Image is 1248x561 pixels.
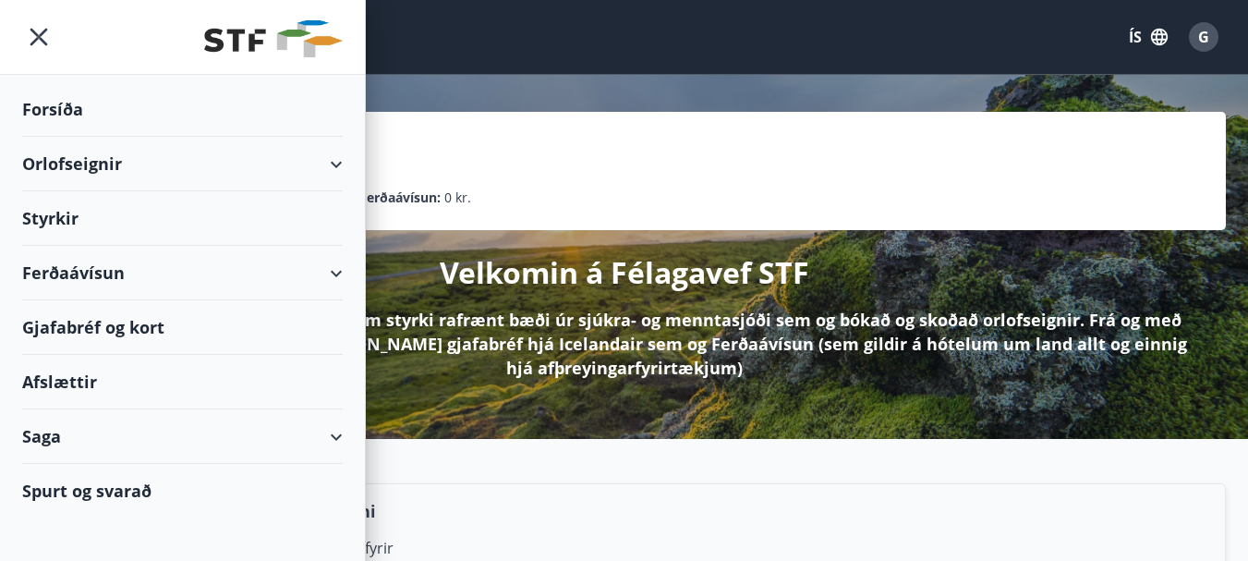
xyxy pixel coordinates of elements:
[22,464,343,518] div: Spurt og svarað
[440,252,809,293] p: Velkomin á Félagavef STF
[1181,15,1226,59] button: G
[444,188,471,208] span: 0 kr.
[52,308,1196,380] p: Hér á Félagavefnum getur þú sótt um styrki rafrænt bæði úr sjúkra- og menntasjóði sem og bókað og...
[22,137,343,191] div: Orlofseignir
[359,188,441,208] p: Ferðaávísun :
[22,355,343,409] div: Afslættir
[22,300,343,355] div: Gjafabréf og kort
[22,191,343,246] div: Styrkir
[22,246,343,300] div: Ferðaávísun
[1198,27,1209,47] span: G
[1119,20,1178,54] button: ÍS
[22,82,343,137] div: Forsíða
[204,20,343,57] img: union_logo
[22,409,343,464] div: Saga
[22,20,55,54] button: menu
